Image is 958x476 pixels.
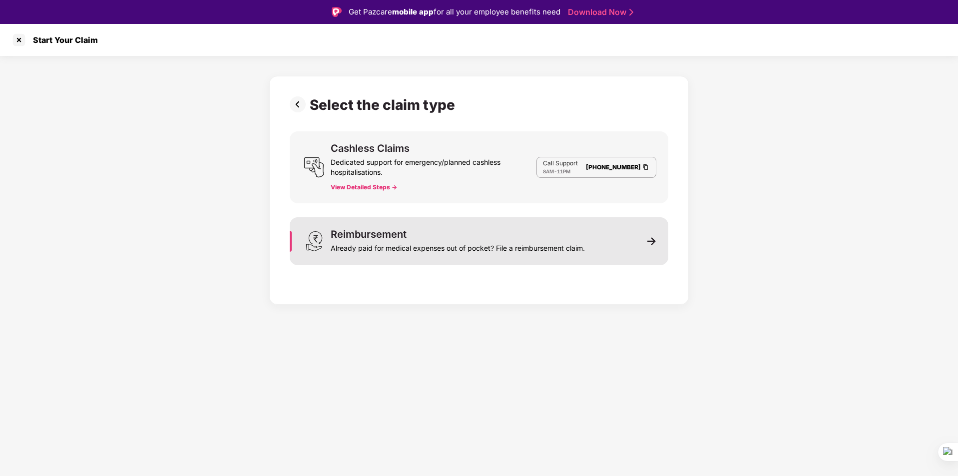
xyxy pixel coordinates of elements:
div: Already paid for medical expenses out of pocket? File a reimbursement claim. [331,239,585,253]
img: svg+xml;base64,PHN2ZyB3aWR0aD0iMjQiIGhlaWdodD0iMjUiIHZpZXdCb3g9IjAgMCAyNCAyNSIgZmlsbD0ibm9uZSIgeG... [304,157,325,178]
div: Start Your Claim [27,35,98,45]
img: Stroke [629,7,633,17]
img: Logo [332,7,342,17]
img: Clipboard Icon [642,163,650,171]
img: svg+xml;base64,PHN2ZyB3aWR0aD0iMjQiIGhlaWdodD0iMzEiIHZpZXdCb3g9IjAgMCAyNCAzMSIgZmlsbD0ibm9uZSIgeG... [304,231,325,252]
div: Dedicated support for emergency/planned cashless hospitalisations. [331,153,536,177]
a: Download Now [568,7,630,17]
img: svg+xml;base64,PHN2ZyB3aWR0aD0iMTEiIGhlaWdodD0iMTEiIHZpZXdCb3g9IjAgMCAxMSAxMSIgZmlsbD0ibm9uZSIgeG... [647,237,656,246]
span: 8AM [543,168,554,174]
img: svg+xml;base64,PHN2ZyBpZD0iUHJldi0zMngzMiIgeG1sbnM9Imh0dHA6Ly93d3cudzMub3JnLzIwMDAvc3ZnIiB3aWR0aD... [290,96,310,112]
div: - [543,167,578,175]
div: Get Pazcare for all your employee benefits need [349,6,560,18]
a: [PHONE_NUMBER] [586,163,641,171]
div: Select the claim type [310,96,459,113]
span: 11PM [557,168,570,174]
p: Call Support [543,159,578,167]
div: Cashless Claims [331,143,410,153]
button: View Detailed Steps -> [331,183,397,191]
strong: mobile app [392,7,434,16]
div: Reimbursement [331,229,407,239]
